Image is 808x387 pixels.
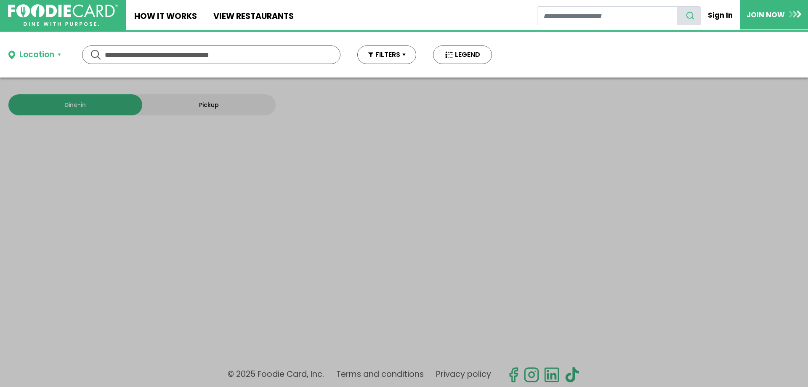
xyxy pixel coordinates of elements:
div: Location [19,49,54,61]
input: restaurant search [537,6,677,25]
button: FILTERS [357,45,416,64]
button: search [677,6,701,25]
img: FoodieCard; Eat, Drink, Save, Donate [8,4,118,27]
a: Sign In [701,6,740,24]
button: LEGEND [433,45,492,64]
button: Location [8,49,61,61]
